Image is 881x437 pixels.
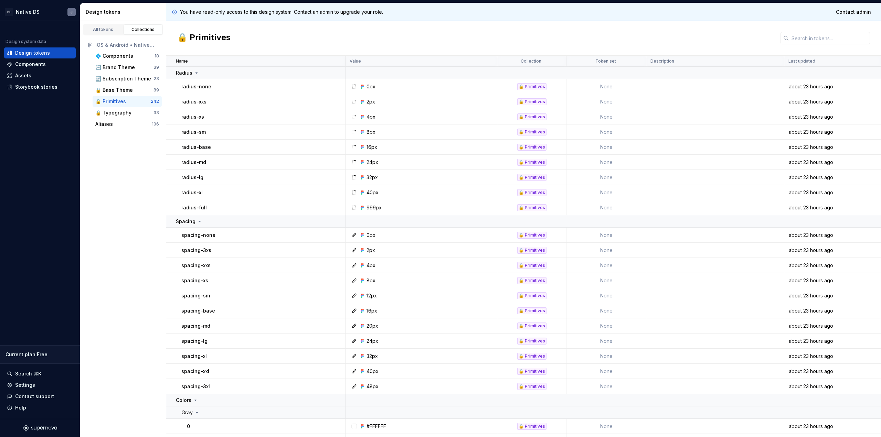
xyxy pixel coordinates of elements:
[86,27,120,32] div: All tokens
[566,379,647,394] td: None
[566,228,647,243] td: None
[4,368,76,379] button: Search ⌘K
[517,204,546,211] div: 🔒 Primitives
[785,129,880,135] div: about 23 hours ago
[181,232,215,239] p: spacing-none
[785,113,880,120] div: about 23 hours ago
[95,98,126,105] div: 🔒 Primitives
[23,425,57,431] a: Supernova Logo
[93,96,162,107] a: 🔒 Primitives242
[566,124,647,140] td: None
[181,174,203,181] p: radius-lg
[367,323,378,329] div: 20px
[15,84,57,90] div: Storybook stories
[181,409,193,416] p: Gray
[367,262,375,269] div: 4px
[517,83,546,90] div: 🔒 Primitives
[367,159,378,166] div: 24px
[153,65,159,70] div: 39
[367,277,375,284] div: 8px
[566,185,647,200] td: None
[785,307,880,314] div: about 23 hours ago
[93,51,162,62] button: 💠 Components18
[93,73,162,84] button: 🔄 Subscription Theme23
[95,53,133,59] div: 💠 Components
[181,189,203,196] p: radius-xl
[1,4,78,19] button: PENative DSJ
[566,349,647,364] td: None
[176,58,188,64] p: Name
[517,368,546,375] div: 🔒 Primitives
[93,62,162,73] a: 🔄 Brand Theme39
[785,262,880,269] div: about 23 hours ago
[176,69,192,76] p: Radius
[181,307,215,314] p: spacing-base
[367,353,378,360] div: 32px
[566,334,647,349] td: None
[566,273,647,288] td: None
[181,144,211,151] p: radius-base
[367,292,377,299] div: 12px
[785,353,880,360] div: about 23 hours ago
[367,83,375,90] div: 0px
[181,292,210,299] p: spacing-sm
[566,170,647,185] td: None
[181,159,206,166] p: radius-md
[152,121,159,127] div: 106
[789,32,870,44] input: Search in tokens...
[93,107,162,118] a: 🔒 Typography33
[367,307,377,314] div: 16px
[788,58,815,64] p: Last updated
[517,159,546,166] div: 🔒 Primitives
[95,64,135,71] div: 🔄 Brand Theme
[181,338,208,345] p: spacing-lg
[367,189,379,196] div: 40px
[15,393,54,400] div: Contact support
[15,61,46,68] div: Components
[93,119,162,130] button: Aliases106
[93,85,162,96] button: 🔒 Base Theme89
[126,27,160,32] div: Collections
[785,159,880,166] div: about 23 hours ago
[836,9,871,15] span: Contact admin
[4,59,76,70] a: Components
[367,174,378,181] div: 32px
[181,98,206,105] p: radius-xxs
[517,144,546,151] div: 🔒 Primitives
[566,200,647,215] td: None
[517,383,546,390] div: 🔒 Primitives
[181,277,208,284] p: spacing-xs
[517,189,546,196] div: 🔒 Primitives
[517,129,546,135] div: 🔒 Primitives
[367,338,378,345] div: 24px
[95,121,113,128] div: Aliases
[86,9,163,15] div: Design tokens
[153,110,159,116] div: 33
[181,247,211,254] p: spacing-3xs
[785,423,880,430] div: about 23 hours ago
[350,58,361,64] p: Value
[151,99,159,104] div: 242
[367,129,375,135] div: 8px
[785,247,880,254] div: about 23 hours ago
[181,368,209,375] p: spacing-xxl
[367,368,379,375] div: 40px
[367,113,375,120] div: 4px
[785,98,880,105] div: about 23 hours ago
[785,83,880,90] div: about 23 hours ago
[831,6,875,18] a: Contact admin
[566,318,647,334] td: None
[785,144,880,151] div: about 23 hours ago
[785,338,880,345] div: about 23 hours ago
[187,423,190,430] p: 0
[153,87,159,93] div: 89
[4,81,76,92] a: Storybook stories
[566,258,647,273] td: None
[517,323,546,329] div: 🔒 Primitives
[181,262,211,269] p: spacing-xxs
[95,109,131,116] div: 🔒 Typography
[566,288,647,303] td: None
[367,232,375,239] div: 0px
